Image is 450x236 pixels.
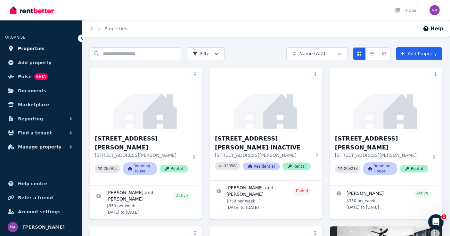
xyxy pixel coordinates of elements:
[5,177,77,190] a: Help centre
[10,5,54,15] img: RentBetter
[311,70,320,79] button: More options
[187,47,225,60] button: Filter
[217,164,223,168] small: PID
[344,167,358,171] code: 260213
[18,73,32,80] span: Pulse
[335,152,428,158] p: [STREET_ADDRESS][PERSON_NAME]
[394,7,417,14] div: Inbox
[286,47,348,60] button: Name (A-Z)
[18,45,45,52] span: Properties
[210,68,322,180] a: 2/29 Bryden Street, Windsor INACTIVE[STREET_ADDRESS][PERSON_NAME] INACTIVE[STREET_ADDRESS][PERSON...
[5,70,77,83] a: PulseBETA
[18,208,61,216] span: Account settings
[5,126,77,139] button: Find a tenant
[5,35,25,40] span: ORGANISE
[215,134,311,152] h3: [STREET_ADDRESS][PERSON_NAME] INACTIVE
[353,47,391,60] div: View options
[338,167,343,171] small: PID
[82,20,135,37] nav: Breadcrumb
[18,129,52,137] span: Find a tenant
[330,68,442,129] img: 3/7 Mendel Street, Stafford Heights
[5,112,77,125] button: Reporting
[18,59,52,66] span: Add property
[8,222,18,232] img: Niranga Amarasinghe
[215,152,311,158] p: [STREET_ADDRESS][PERSON_NAME]
[18,143,61,151] span: Manage property
[191,70,200,79] button: More options
[5,98,77,111] a: Marketplace
[210,181,322,214] a: View details for Ryan Wellman and Lucy Major
[282,163,311,170] span: Rental
[378,47,391,60] button: Expanded list view
[18,115,43,123] span: Reporting
[365,47,378,60] button: Compact list view
[423,25,444,33] button: Help
[5,205,77,218] a: Account settings
[441,214,446,219] span: 1
[430,5,440,15] img: Niranga Amarasinghe
[330,68,442,185] a: 3/7 Mendel Street, Stafford Heights[STREET_ADDRESS][PERSON_NAME][STREET_ADDRESS][PERSON_NAME]PID ...
[330,186,442,214] a: View details for Elliot Worsnop
[363,162,397,175] span: Rooming House
[90,186,202,219] a: View details for Dilshan Perera and Surangi Arachchige
[5,42,77,55] a: Properties
[396,47,442,60] a: Add Property
[400,165,428,172] span: Rental
[105,26,127,31] a: Properties
[335,134,428,152] h3: [STREET_ADDRESS][PERSON_NAME]
[5,56,77,69] a: Add property
[95,134,188,152] h3: [STREET_ADDRESS][PERSON_NAME]
[104,167,118,171] code: 259915
[210,68,322,129] img: 2/29 Bryden Street, Windsor INACTIVE
[18,180,47,187] span: Help centre
[123,162,157,175] span: Rooming House
[18,101,49,109] span: Marketplace
[243,163,280,170] span: Residential
[5,191,77,204] a: Refer a friend
[160,165,188,172] span: Rental
[192,50,211,57] span: Filter
[90,68,202,129] img: 2/7 Mendel Street, Stafford Heights
[18,194,53,202] span: Refer a friend
[23,223,65,231] span: [PERSON_NAME]
[90,68,202,185] a: 2/7 Mendel Street, Stafford Heights[STREET_ADDRESS][PERSON_NAME][STREET_ADDRESS][PERSON_NAME]PID ...
[95,152,188,158] p: [STREET_ADDRESS][PERSON_NAME]
[353,47,366,60] button: Card view
[18,87,46,95] span: Documents
[34,73,48,80] span: BETA
[431,70,440,79] button: More options
[5,84,77,97] a: Documents
[224,164,238,169] code: 320588
[299,50,325,57] span: Name (A-Z)
[97,167,102,171] small: PID
[5,141,77,153] button: Manage property
[428,214,444,230] iframe: Intercom live chat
